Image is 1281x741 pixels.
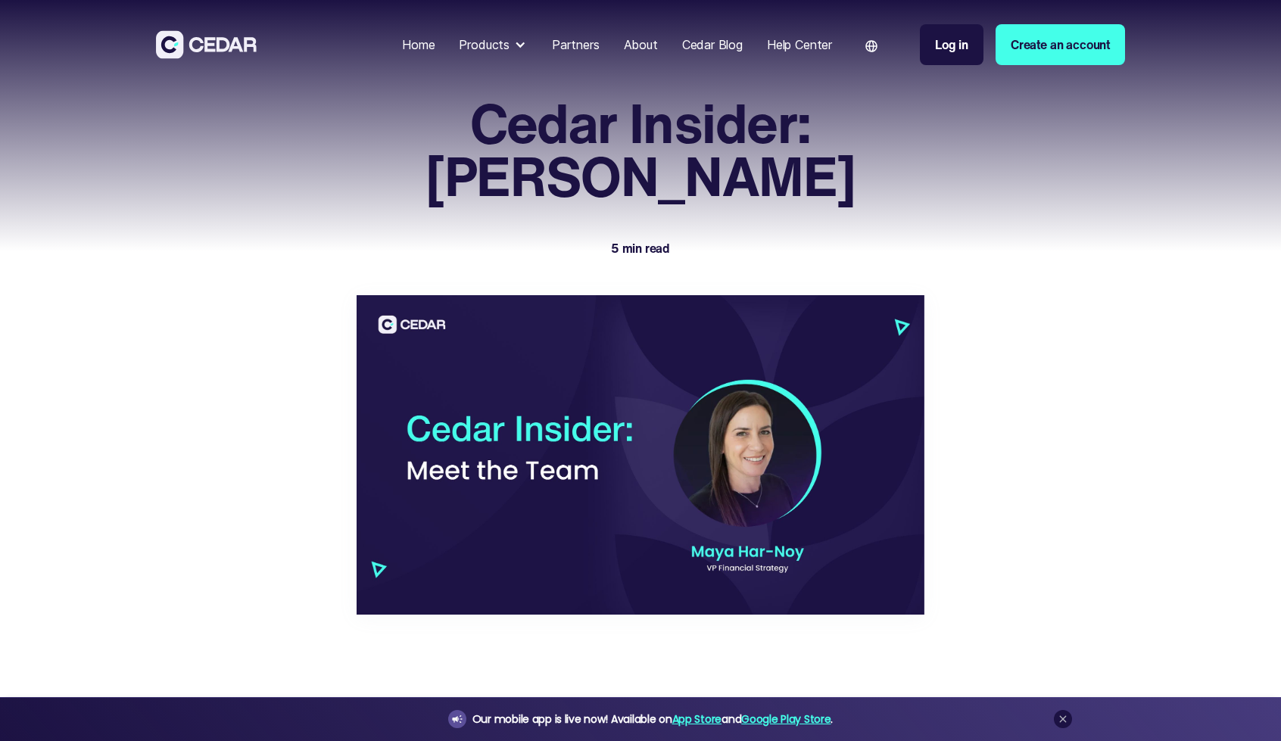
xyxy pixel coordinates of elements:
[761,28,838,61] a: Help Center
[741,711,831,727] a: Google Play Store
[996,24,1125,65] a: Create an account
[865,40,877,52] img: world icon
[682,36,743,54] div: Cedar Blog
[396,28,441,61] a: Home
[676,28,749,61] a: Cedar Blog
[552,36,600,54] div: Partners
[611,239,670,257] div: 5 min read
[472,710,833,729] div: Our mobile app is live now! Available on and .
[767,36,832,54] div: Help Center
[453,30,534,60] div: Products
[935,36,968,54] div: Log in
[451,713,463,725] img: announcement
[624,36,658,54] div: About
[357,97,924,203] h1: Cedar Insider: [PERSON_NAME]
[618,28,664,61] a: About
[459,36,510,54] div: Products
[402,36,435,54] div: Home
[672,711,722,727] a: App Store
[920,24,983,65] a: Log in
[546,28,606,61] a: Partners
